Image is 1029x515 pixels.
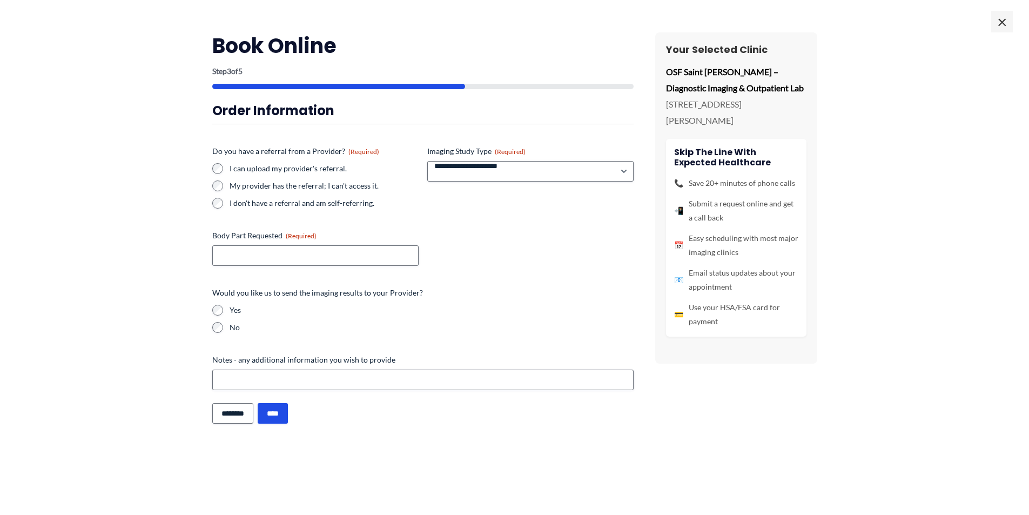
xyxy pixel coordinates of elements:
[227,66,231,76] span: 3
[230,198,419,209] label: I don't have a referral and am self-referring.
[674,266,798,294] li: Email status updates about your appointment
[674,231,798,259] li: Easy scheduling with most major imaging clinics
[212,68,634,75] p: Step of
[286,232,317,240] span: (Required)
[674,273,683,287] span: 📧
[212,32,634,59] h2: Book Online
[991,11,1013,32] span: ×
[666,64,806,96] p: OSF Saint [PERSON_NAME] – Diagnostic Imaging & Outpatient Lab
[674,300,798,329] li: Use your HSA/FSA card for payment
[674,238,683,252] span: 📅
[230,163,419,174] label: I can upload my provider's referral.
[212,146,379,157] legend: Do you have a referral from a Provider?
[666,96,806,128] p: [STREET_ADDRESS][PERSON_NAME]
[674,197,798,225] li: Submit a request online and get a call back
[212,230,419,241] label: Body Part Requested
[212,287,423,298] legend: Would you like us to send the imaging results to your Provider?
[495,148,526,156] span: (Required)
[230,180,419,191] label: My provider has the referral; I can't access it.
[348,148,379,156] span: (Required)
[230,322,634,333] label: No
[674,307,683,322] span: 💳
[666,43,806,56] h3: Your Selected Clinic
[212,355,634,365] label: Notes - any additional information you wish to provide
[212,102,634,119] h3: Order Information
[674,176,683,190] span: 📞
[230,305,634,316] label: Yes
[238,66,243,76] span: 5
[674,147,798,168] h4: Skip the line with Expected Healthcare
[427,146,634,157] label: Imaging Study Type
[674,176,798,190] li: Save 20+ minutes of phone calls
[674,204,683,218] span: 📲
